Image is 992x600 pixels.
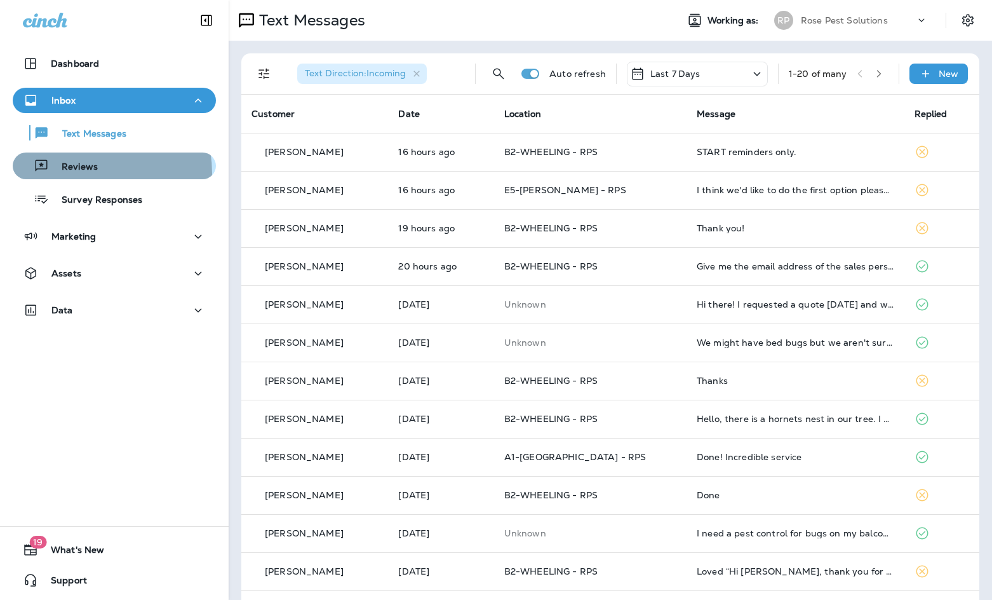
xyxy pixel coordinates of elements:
p: [PERSON_NAME] [265,376,344,386]
p: [PERSON_NAME] [265,299,344,310]
div: Done [697,490,894,500]
span: B2-WHEELING - RPS [504,146,598,158]
button: Survey Responses [13,186,216,212]
span: B2-WHEELING - RPS [504,489,598,501]
p: Aug 26, 2025 04:00 PM [398,185,483,195]
button: Settings [956,9,979,32]
p: Last 7 Days [650,69,700,79]
p: Aug 25, 2025 02:35 PM [398,376,483,386]
p: Dashboard [51,58,99,69]
p: Data [51,305,73,315]
div: 1 - 20 of many [789,69,847,79]
span: B2-WHEELING - RPS [504,261,598,272]
span: B2-WHEELING - RPS [504,375,598,386]
button: Reviews [13,153,216,179]
p: Aug 26, 2025 07:55 AM [398,299,483,310]
p: [PERSON_NAME] [265,528,344,538]
p: [PERSON_NAME] [265,337,344,348]
p: Text Messages [50,128,126,140]
p: Survey Responses [49,194,142,207]
p: [PERSON_NAME] [265,147,344,157]
p: Aug 24, 2025 06:26 PM [398,414,483,424]
p: Inbox [51,95,76,106]
p: Aug 23, 2025 09:27 AM [398,528,483,538]
p: This customer does not have a last location and the phone number they messaged is not assigned to... [504,299,676,310]
span: Customer [251,108,295,119]
p: [PERSON_NAME] [265,223,344,233]
span: Replied [915,108,948,119]
span: A1-[GEOGRAPHIC_DATA] - RPS [504,451,647,463]
span: B2-WHEELING - RPS [504,222,598,234]
div: Done! Incredible service [697,452,894,462]
button: Data [13,297,216,323]
button: 19What's New [13,537,216,562]
p: Auto refresh [549,69,606,79]
button: Dashboard [13,51,216,76]
p: Aug 26, 2025 07:34 AM [398,337,483,348]
span: Location [504,108,541,119]
span: E5-[PERSON_NAME] - RPS [504,184,626,196]
span: Working as: [707,15,761,26]
span: Support [38,575,87,590]
div: Hello, there is a hornets nest in our tree. I also seems to have more spiders in the house. Can s... [697,414,894,424]
p: Aug 22, 2025 04:29 PM [398,566,483,576]
div: Give me the email address of the sales person I will send the request [697,261,894,271]
button: Filters [251,61,277,86]
p: Marketing [51,231,96,242]
p: This customer does not have a last location and the phone number they messaged is not assigned to... [504,337,676,348]
p: Aug 23, 2025 01:20 PM [398,452,483,462]
p: [PERSON_NAME] [265,414,344,424]
span: B2-WHEELING - RPS [504,566,598,577]
p: [PERSON_NAME] [265,185,344,195]
p: Aug 26, 2025 04:02 PM [398,147,483,157]
span: Message [697,108,735,119]
p: [PERSON_NAME] [265,566,344,576]
span: Date [398,108,420,119]
span: B2-WHEELING - RPS [504,413,598,425]
p: [PERSON_NAME] [265,261,344,271]
button: Marketing [13,224,216,249]
p: Reviews [49,161,98,174]
div: Text Direction:Incoming [297,64,427,84]
p: Rose Pest Solutions [801,15,888,25]
p: Aug 26, 2025 12:21 PM [398,261,483,271]
span: What's New [38,545,104,560]
span: 19 [29,536,46,549]
button: Text Messages [13,119,216,146]
div: RP [774,11,793,30]
button: Support [13,568,216,593]
div: Loved “Hi Peggy, thank you for choosing Rose Pest Control! If you're happy with the service your ... [697,566,894,576]
button: Assets [13,261,216,286]
div: START reminders only. [697,147,894,157]
div: Thank you! [697,223,894,233]
p: Aug 26, 2025 12:55 PM [398,223,483,233]
button: Collapse Sidebar [189,8,224,33]
p: Text Messages [254,11,365,30]
div: I think we'd like to do the first option please! Thank you! [697,185,894,195]
p: Assets [51,268,81,278]
p: Aug 23, 2025 12:46 PM [398,490,483,500]
p: [PERSON_NAME] [265,490,344,500]
div: Thanks [697,376,894,386]
p: New [939,69,958,79]
div: Hi there! I requested a quote last Thursday and wanted to check in to see if you’d be able to ass... [697,299,894,310]
div: I need a pest control for bugs on my balcony patio [697,528,894,538]
p: This customer does not have a last location and the phone number they messaged is not assigned to... [504,528,676,538]
span: Text Direction : Incoming [305,67,406,79]
p: [PERSON_NAME] [265,452,344,462]
button: Inbox [13,88,216,113]
button: Search Messages [486,61,511,86]
div: We might have bed bugs but we aren't sure. We move tomorrow and don't want to take them with us. ... [697,337,894,348]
